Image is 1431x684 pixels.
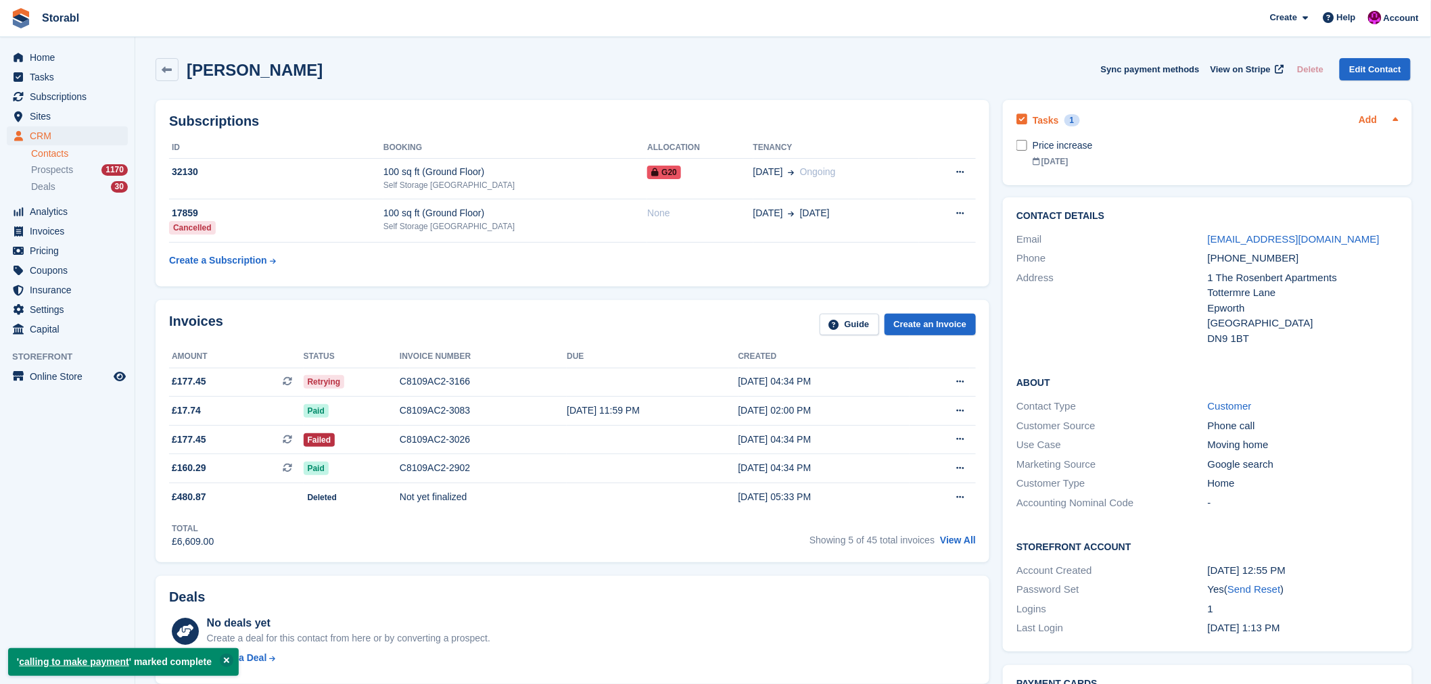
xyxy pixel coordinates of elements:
div: Tottermre Lane [1208,285,1399,301]
div: 100 sq ft (Ground Floor) [383,165,647,179]
div: Customer Type [1016,476,1208,491]
span: Retrying [304,375,345,389]
div: Account Created [1016,563,1208,579]
div: C8109AC2-3083 [400,404,567,418]
a: menu [7,300,128,319]
a: Customer [1208,400,1252,412]
span: Analytics [30,202,111,221]
a: Guide [820,314,879,336]
div: Accounting Nominal Code [1016,495,1208,511]
span: Pricing [30,241,111,260]
a: Edit Contact [1340,58,1411,80]
div: [DATE] 11:59 PM [567,404,738,418]
a: menu [7,367,128,386]
span: £177.45 [172,433,206,447]
div: No deals yet [207,615,490,631]
div: None [647,206,753,220]
div: £6,609.00 [172,535,214,549]
div: C8109AC2-2902 [400,461,567,475]
a: Create an Invoice [885,314,977,336]
div: Price increase [1033,139,1399,153]
div: 1 [1064,114,1080,126]
span: Help [1337,11,1356,24]
div: Yes [1208,582,1399,597]
p: ' ' marked complete [8,648,239,676]
img: Helen Morton [1368,11,1382,24]
div: Epworth [1208,301,1399,316]
span: Ongoing [800,166,836,177]
h2: About [1016,375,1399,389]
span: Insurance [30,280,111,299]
span: Home [30,48,111,67]
span: Capital [30,320,111,339]
div: Not yet finalized [400,490,567,504]
a: [EMAIL_ADDRESS][DOMAIN_NAME] [1208,233,1380,245]
span: £160.29 [172,461,206,475]
div: Home [1208,476,1399,491]
div: Total [172,522,214,535]
div: [DATE] 04:34 PM [738,461,910,475]
a: Contacts [31,147,128,160]
span: CRM [30,126,111,145]
div: [PHONE_NUMBER] [1208,251,1399,266]
div: [DATE] [1033,155,1399,168]
span: Create [1270,11,1297,24]
div: [DATE] 05:33 PM [738,490,910,504]
time: 2023-04-28 12:13:50 UTC [1208,622,1280,633]
span: Prospects [31,164,73,176]
th: Allocation [647,137,753,159]
a: Preview store [112,368,128,385]
a: menu [7,222,128,241]
div: Phone [1016,251,1208,266]
a: Create a Subscription [169,248,276,273]
th: ID [169,137,383,159]
th: Amount [169,346,304,368]
span: Paid [304,462,329,475]
span: Showing 5 of 45 total invoices [810,535,935,545]
a: menu [7,241,128,260]
a: menu [7,202,128,221]
a: calling to make payment [19,656,129,667]
span: Account [1384,11,1419,25]
span: Tasks [30,68,111,87]
a: Send Reset [1227,583,1280,595]
span: [DATE] [800,206,830,220]
div: Marketing Source [1016,457,1208,472]
a: menu [7,320,128,339]
span: ( ) [1224,583,1284,595]
span: Coupons [30,261,111,280]
a: menu [7,280,128,299]
a: Storabl [37,7,85,29]
a: menu [7,87,128,106]
div: Contact Type [1016,399,1208,414]
span: Deals [31,180,55,193]
a: menu [7,107,128,126]
div: 32130 [169,165,383,179]
span: Subscriptions [30,87,111,106]
h2: Subscriptions [169,114,976,129]
span: Online Store [30,367,111,386]
div: Last Login [1016,620,1208,636]
div: Use Case [1016,437,1208,453]
div: Create a Subscription [169,253,267,268]
div: - [1208,495,1399,511]
div: DN9 1BT [1208,331,1399,347]
a: Create a Deal [207,651,490,665]
a: menu [7,126,128,145]
a: Add [1359,113,1377,128]
button: Delete [1292,58,1329,80]
div: 1 The Rosenbert Apartments [1208,270,1399,286]
div: 17859 [169,206,383,220]
span: Deleted [304,491,341,504]
div: Create a deal for this contact from here or by converting a prospect. [207,631,490,645]
th: Status [304,346,400,368]
h2: [PERSON_NAME] [187,61,323,79]
div: Logins [1016,602,1208,617]
div: Password Set [1016,582,1208,597]
div: [DATE] 12:55 PM [1208,563,1399,579]
div: Google search [1208,457,1399,472]
a: menu [7,261,128,280]
span: View on Stripe [1211,63,1271,76]
div: Email [1016,232,1208,247]
span: G20 [647,166,681,179]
